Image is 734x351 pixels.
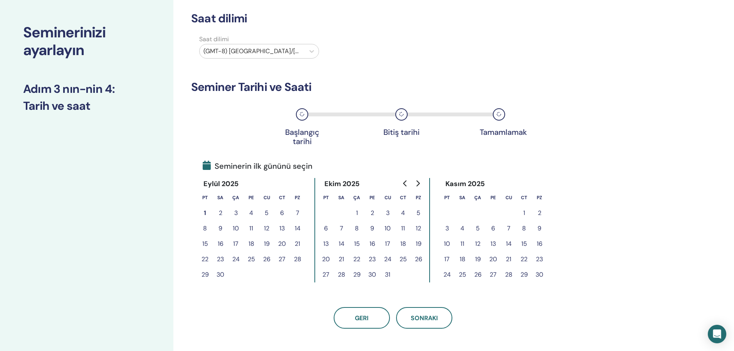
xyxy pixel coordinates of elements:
button: 20 [274,236,290,252]
h3: Saat dilimi [191,12,595,25]
button: Go to next month [412,176,424,191]
button: Sonraki [396,307,452,329]
button: 2 [532,205,547,221]
button: 18 [455,252,470,267]
button: 21 [501,252,516,267]
button: 17 [380,236,395,252]
button: 30 [532,267,547,282]
button: 29 [197,267,213,282]
div: Eylül 2025 [197,178,245,190]
th: Perşembe [364,190,380,205]
button: 13 [318,236,334,252]
th: Çarşamba [470,190,485,205]
th: Cumartesi [395,190,411,205]
th: Pazar [290,190,305,205]
button: 11 [244,221,259,236]
button: 19 [470,252,485,267]
button: 28 [334,267,349,282]
div: Bitiş tarihi [382,128,421,137]
button: 23 [213,252,228,267]
button: 17 [228,236,244,252]
div: Tamamlamak [480,128,518,137]
button: 12 [470,236,485,252]
button: 25 [455,267,470,282]
button: 20 [485,252,501,267]
span: Geri [355,314,368,322]
button: 19 [259,236,274,252]
button: 16 [532,236,547,252]
button: 3 [439,221,455,236]
th: Pazar [532,190,547,205]
div: Ekim 2025 [318,178,366,190]
button: 15 [516,236,532,252]
button: 2 [213,205,228,221]
button: 3 [228,205,244,221]
button: 7 [334,221,349,236]
button: 4 [395,205,411,221]
button: 22 [197,252,213,267]
button: 25 [244,252,259,267]
button: Go to previous month [399,176,412,191]
button: 13 [485,236,501,252]
button: 6 [318,221,334,236]
button: 23 [532,252,547,267]
button: 15 [197,236,213,252]
th: Perşembe [485,190,501,205]
button: 25 [395,252,411,267]
th: Cumartesi [516,190,532,205]
button: 9 [364,221,380,236]
button: 5 [411,205,426,221]
button: 11 [395,221,411,236]
div: Başlangıç tarihi [283,128,321,146]
th: Perşembe [244,190,259,205]
button: 10 [228,221,244,236]
button: 23 [364,252,380,267]
button: 11 [455,236,470,252]
button: 2 [364,205,380,221]
th: Çarşamba [228,190,244,205]
button: 18 [244,236,259,252]
h3: Tarih ve saat [23,99,150,113]
button: 6 [485,221,501,236]
th: Cuma [380,190,395,205]
button: 17 [439,252,455,267]
button: 22 [516,252,532,267]
button: 12 [411,221,426,236]
button: 30 [364,267,380,282]
button: 28 [290,252,305,267]
button: 21 [290,236,305,252]
button: 24 [228,252,244,267]
button: 19 [411,236,426,252]
th: Çarşamba [349,190,364,205]
h3: Adım 3 nın-nin 4 : [23,82,150,96]
button: 5 [470,221,485,236]
button: 15 [349,236,364,252]
span: Seminerin ilk gününü seçin [203,160,312,172]
h3: Seminer Tarihi ve Saati [191,80,595,94]
button: 27 [485,267,501,282]
div: Kasım 2025 [439,178,491,190]
th: Pazartesi [439,190,455,205]
button: 14 [334,236,349,252]
button: 24 [439,267,455,282]
button: 7 [501,221,516,236]
button: 31 [380,267,395,282]
button: 16 [213,236,228,252]
button: 8 [197,221,213,236]
button: 9 [532,221,547,236]
button: 8 [349,221,364,236]
button: 26 [259,252,274,267]
button: 10 [439,236,455,252]
button: 9 [213,221,228,236]
th: Salı [334,190,349,205]
button: 1 [349,205,364,221]
button: 7 [290,205,305,221]
th: Cuma [259,190,274,205]
button: 4 [455,221,470,236]
button: 10 [380,221,395,236]
button: Geri [334,307,390,329]
button: 1 [197,205,213,221]
button: 13 [274,221,290,236]
th: Pazar [411,190,426,205]
th: Salı [213,190,228,205]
